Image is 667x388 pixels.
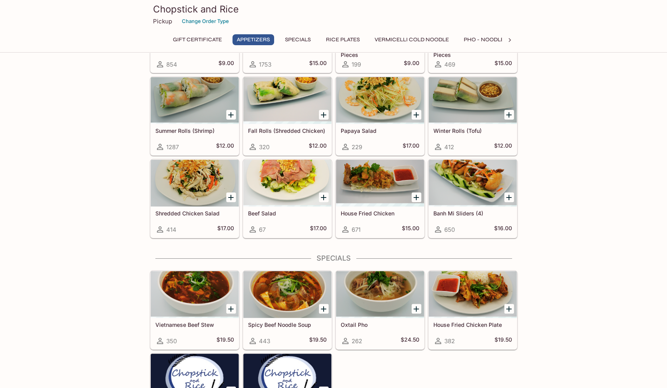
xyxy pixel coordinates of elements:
div: Oxtail Pho [336,271,424,318]
span: 650 [444,226,455,233]
button: Add Beef Salad [319,192,329,202]
a: Beef Salad67$17.00 [243,159,332,238]
a: Spicy Beef Noodle Soup443$19.50 [243,271,332,349]
h5: $17.00 [310,225,327,234]
h5: $12.00 [309,142,327,152]
h5: $19.50 [216,336,234,346]
button: Add Spicy Beef Noodle Soup [319,304,329,314]
button: Change Order Type [178,15,232,27]
button: Pho - Noodle Soup [459,34,525,45]
span: 443 [259,337,270,345]
h5: $9.00 [404,60,419,69]
h5: House Fried Chicken Plate [433,321,512,328]
button: Add Oxtail Pho [412,304,421,314]
button: Rice Plates [322,34,364,45]
h5: $19.50 [309,336,327,346]
p: Pickup [153,18,172,25]
button: Add Shredded Chicken Salad [226,192,236,202]
span: 229 [352,143,362,151]
div: Papaya Salad [336,77,424,124]
h5: Shredded Chicken Salad [155,210,234,217]
button: Add Summer Rolls (Shrimp) [226,110,236,120]
h5: $17.00 [403,142,419,152]
h5: $15.00 [309,60,327,69]
h5: Summer Rolls (Shrimp) [155,127,234,134]
a: Oxtail Pho262$24.50 [336,271,424,349]
span: 414 [166,226,176,233]
h5: $12.00 [494,142,512,152]
div: House Fried Chicken Plate [429,271,517,318]
a: Papaya Salad229$17.00 [336,77,424,155]
a: Summer Rolls (Shrimp)1287$12.00 [150,77,239,155]
h5: Winter Rolls (Tofu) [433,127,512,134]
span: 412 [444,143,454,151]
button: Add Papaya Salad [412,110,421,120]
h5: Fall Rolls (Shredded Chicken) [248,127,327,134]
a: Vietnamese Beef Stew350$19.50 [150,271,239,349]
a: House Fried Chicken671$15.00 [336,159,424,238]
button: Add Vietnamese Beef Stew [226,304,236,314]
h5: House Fried Chicken [341,210,419,217]
h5: $12.00 [216,142,234,152]
button: Add Winter Rolls (Tofu) [504,110,514,120]
button: Gift Certificate [169,34,226,45]
div: Banh Mi Sliders (4) [429,160,517,206]
span: 382 [444,337,455,345]
h5: Spicy Beef Noodle Soup [248,321,327,328]
h5: Vietnamese Beef Stew [155,321,234,328]
span: 350 [166,337,177,345]
a: House Fried Chicken Plate382$19.50 [428,271,517,349]
span: 67 [259,226,266,233]
div: Winter Rolls (Tofu) [429,77,517,124]
h5: $17.00 [217,225,234,234]
span: 671 [352,226,361,233]
span: 854 [166,61,177,68]
div: Shredded Chicken Salad [151,160,239,206]
a: Winter Rolls (Tofu)412$12.00 [428,77,517,155]
h5: Oxtail Pho [341,321,419,328]
button: Vermicelli Cold Noodle [370,34,453,45]
span: 1753 [259,61,271,68]
button: Add House Fried Chicken Plate [504,304,514,314]
h3: Chopstick and Rice [153,3,514,15]
h5: $16.00 [494,225,512,234]
button: Add Fall Rolls (Shredded Chicken) [319,110,329,120]
h5: Beef Salad [248,210,327,217]
button: Add House Fried Chicken [412,192,421,202]
h4: Specials [150,254,517,263]
span: 262 [352,337,362,345]
h5: $24.50 [401,336,419,346]
span: 320 [259,143,269,151]
h5: Banh Mi Sliders (4) [433,210,512,217]
h5: Papaya Salad [341,127,419,134]
span: 199 [352,61,361,68]
span: 469 [444,61,455,68]
h5: $19.50 [495,336,512,346]
a: Shredded Chicken Salad414$17.00 [150,159,239,238]
button: Specials [280,34,315,45]
div: Spicy Beef Noodle Soup [243,271,331,318]
div: Vietnamese Beef Stew [151,271,239,318]
div: Fall Rolls (Shredded Chicken) [243,77,331,124]
span: 1287 [166,143,179,151]
div: House Fried Chicken [336,160,424,206]
div: Summer Rolls (Shrimp) [151,77,239,124]
h5: $9.00 [218,60,234,69]
h5: $15.00 [495,60,512,69]
div: Beef Salad [243,160,331,206]
button: Appetizers [232,34,274,45]
a: Fall Rolls (Shredded Chicken)320$12.00 [243,77,332,155]
button: Add Banh Mi Sliders (4) [504,192,514,202]
a: Banh Mi Sliders (4)650$16.00 [428,159,517,238]
h5: $15.00 [402,225,419,234]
